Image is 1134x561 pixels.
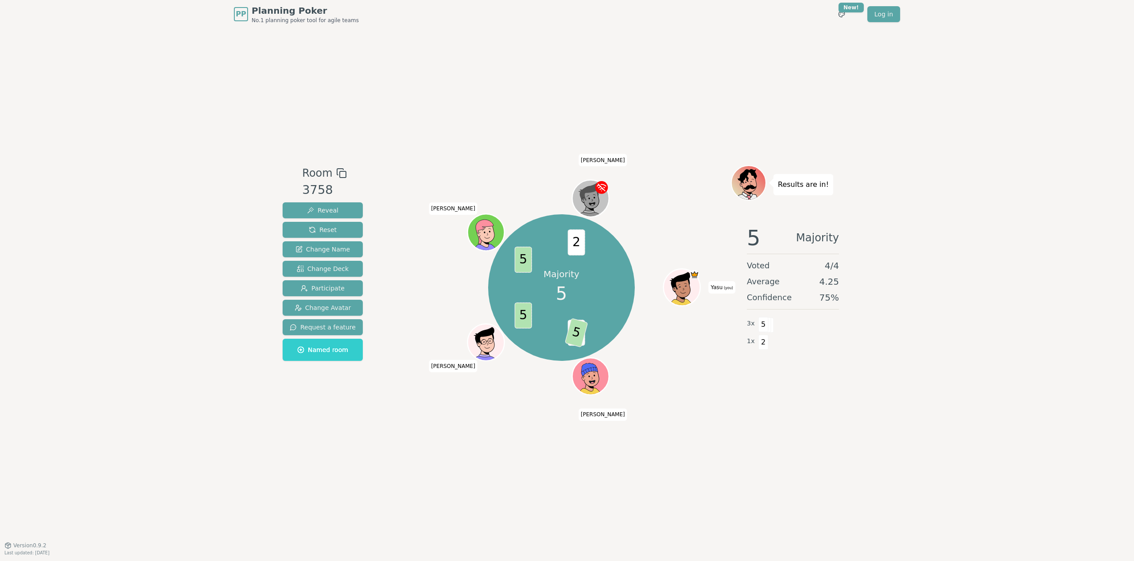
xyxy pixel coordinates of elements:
[297,264,349,273] span: Change Deck
[283,202,363,218] button: Reveal
[556,280,567,307] span: 5
[819,291,839,304] span: 75 %
[747,227,761,248] span: 5
[429,360,478,372] span: Click to change your name
[819,275,839,288] span: 4.25
[758,335,769,350] span: 2
[283,300,363,316] button: Change Avatar
[252,4,359,17] span: Planning Poker
[307,206,338,215] span: Reveal
[302,165,332,181] span: Room
[290,323,356,332] span: Request a feature
[758,317,769,332] span: 5
[796,227,839,248] span: Majority
[722,286,733,290] span: (you)
[301,284,345,293] span: Participate
[295,303,351,312] span: Change Avatar
[295,245,350,254] span: Change Name
[236,9,246,19] span: PP
[564,318,588,348] span: 5
[283,319,363,335] button: Request a feature
[309,225,337,234] span: Reset
[252,17,359,24] span: No.1 planning poker tool for agile teams
[747,337,755,346] span: 1 x
[690,270,699,279] span: Yasu is the host
[429,203,478,215] span: Click to change your name
[834,6,850,22] button: New!
[747,259,770,272] span: Voted
[747,291,792,304] span: Confidence
[778,178,829,191] p: Results are in!
[13,542,47,549] span: Version 0.9.2
[514,302,532,329] span: 5
[709,281,735,294] span: Click to change your name
[579,409,627,421] span: Click to change your name
[839,3,864,12] div: New!
[747,275,780,288] span: Average
[283,241,363,257] button: Change Name
[664,270,699,305] button: Click to change your avatar
[4,542,47,549] button: Version0.9.2
[234,4,359,24] a: PPPlanning PokerNo.1 planning poker tool for agile teams
[867,6,900,22] a: Log in
[297,345,348,354] span: Named room
[4,550,50,555] span: Last updated: [DATE]
[579,154,627,166] span: Click to change your name
[747,319,755,329] span: 3 x
[283,339,363,361] button: Named room
[283,261,363,277] button: Change Deck
[567,229,585,255] span: 2
[283,222,363,238] button: Reset
[514,247,532,273] span: 5
[825,259,839,272] span: 4 / 4
[283,280,363,296] button: Participate
[544,268,579,280] p: Majority
[302,181,346,199] div: 3758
